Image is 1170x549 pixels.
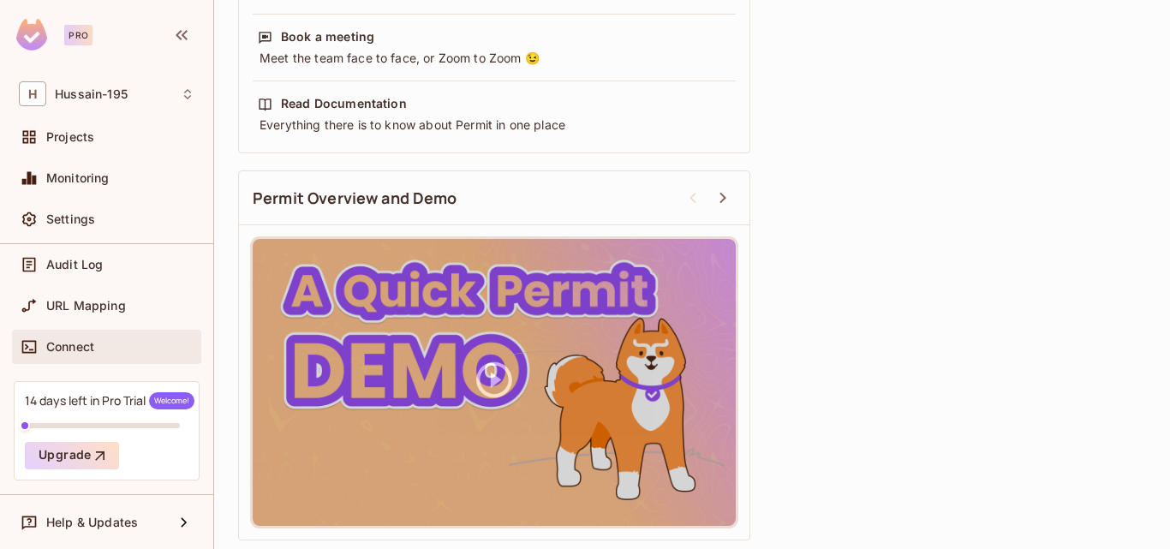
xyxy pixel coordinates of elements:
[25,442,119,469] button: Upgrade
[46,258,103,272] span: Audit Log
[46,212,95,226] span: Settings
[46,299,126,313] span: URL Mapping
[25,392,194,409] div: 14 days left in Pro Trial
[281,28,374,45] div: Book a meeting
[258,50,731,67] div: Meet the team face to face, or Zoom to Zoom 😉
[46,130,94,144] span: Projects
[19,81,46,106] span: H
[46,340,94,354] span: Connect
[46,516,138,529] span: Help & Updates
[253,188,457,209] span: Permit Overview and Demo
[64,25,93,45] div: Pro
[46,171,110,185] span: Monitoring
[258,116,731,134] div: Everything there is to know about Permit in one place
[281,95,407,112] div: Read Documentation
[16,19,47,51] img: SReyMgAAAABJRU5ErkJggg==
[55,87,128,101] span: Workspace: Hussain-195
[149,392,194,409] span: Welcome!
